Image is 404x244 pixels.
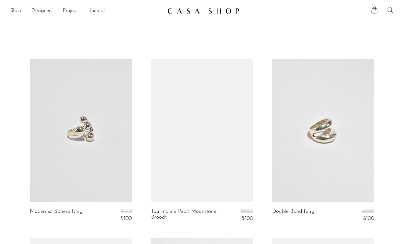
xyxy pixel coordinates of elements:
[10,5,162,16] ul: NEW HEADER MENU
[363,216,374,221] span: $100
[30,209,82,222] a: Modernist Sphere Ring
[121,209,132,214] span: $190
[10,7,21,15] a: Shop
[121,216,132,221] span: $100
[362,209,374,214] span: $220
[151,209,219,222] a: Tourmaline Pearl Moonstone Brooch
[10,5,162,16] nav: Desktop navigation
[242,216,253,221] span: $100
[63,7,80,15] a: Projects
[31,7,53,15] a: Designers
[90,7,105,15] a: Journal
[272,209,314,222] a: Double Band Ring
[241,209,253,214] span: $220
